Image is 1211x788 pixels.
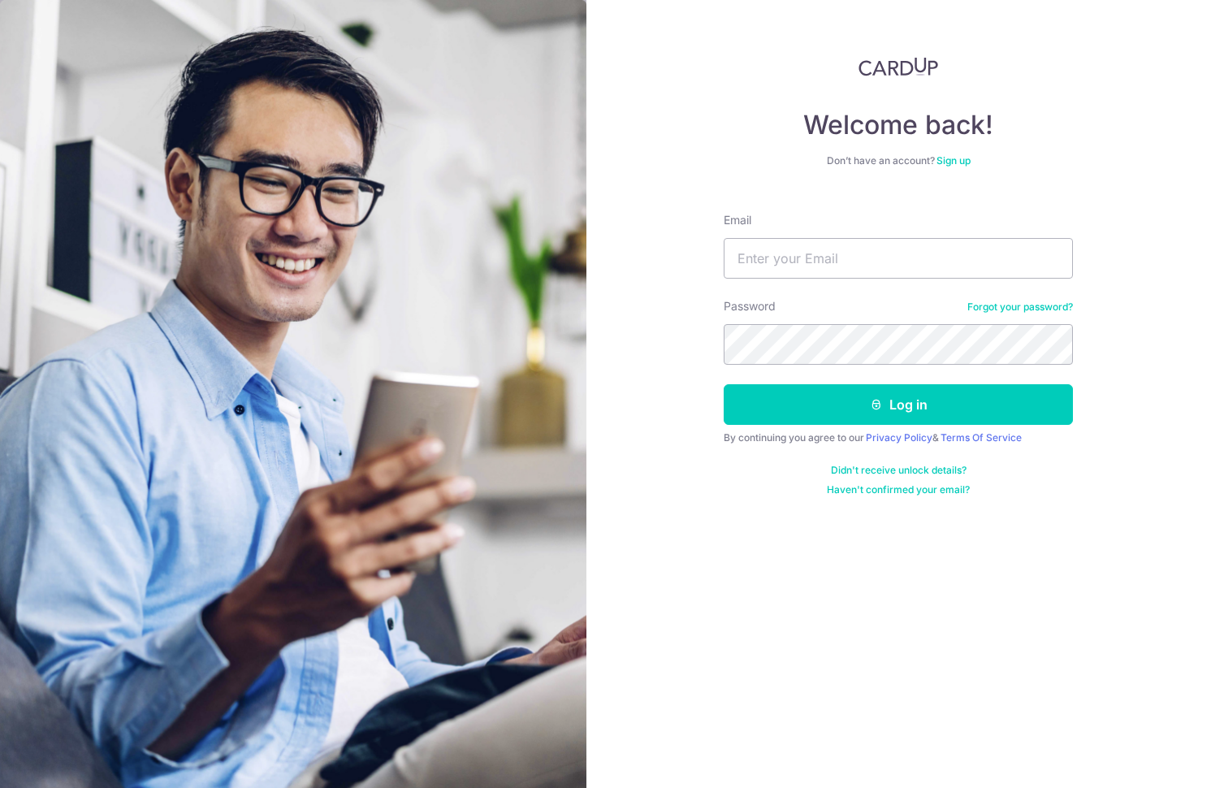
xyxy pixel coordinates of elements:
[724,109,1073,141] h4: Welcome back!
[724,298,776,314] label: Password
[936,154,971,167] a: Sign up
[941,431,1022,444] a: Terms Of Service
[724,384,1073,425] button: Log in
[831,464,967,477] a: Didn't receive unlock details?
[724,212,751,228] label: Email
[866,431,932,444] a: Privacy Policy
[827,483,970,496] a: Haven't confirmed your email?
[967,301,1073,314] a: Forgot your password?
[724,238,1073,279] input: Enter your Email
[724,431,1073,444] div: By continuing you agree to our &
[859,57,938,76] img: CardUp Logo
[724,154,1073,167] div: Don’t have an account?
